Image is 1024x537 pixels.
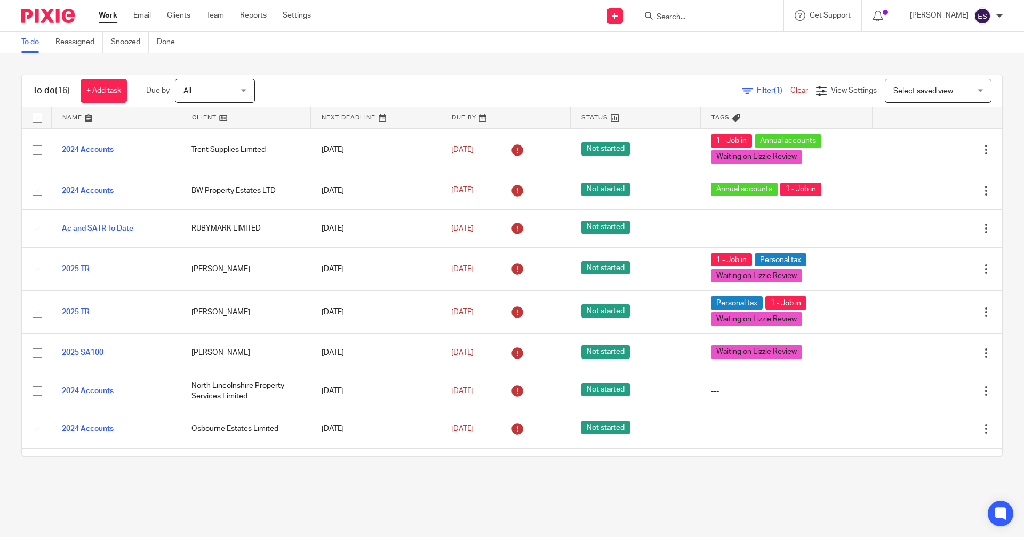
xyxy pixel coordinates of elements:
[181,128,310,172] td: Trent Supplies Limited
[240,10,267,21] a: Reports
[157,32,183,53] a: Done
[181,334,310,372] td: [PERSON_NAME]
[765,296,806,310] span: 1 - Job in
[581,345,630,359] span: Not started
[711,296,763,310] span: Personal tax
[711,253,752,266] span: 1 - Job in
[206,10,224,21] a: Team
[910,10,969,21] p: [PERSON_NAME]
[62,425,114,433] a: 2024 Accounts
[755,134,821,148] span: Annual accounts
[311,334,441,372] td: [DATE]
[893,87,953,95] span: Select saved view
[451,308,474,316] span: [DATE]
[311,209,441,247] td: [DATE]
[711,223,861,234] div: ---
[451,425,474,433] span: [DATE]
[181,372,310,410] td: North Lincolnshire Property Services Limited
[711,312,802,326] span: Waiting on Lizzie Review
[111,32,149,53] a: Snoozed
[181,410,310,448] td: Osbourne Estates Limited
[790,87,808,94] a: Clear
[451,187,474,194] span: [DATE]
[311,372,441,410] td: [DATE]
[711,269,802,282] span: Waiting on Lizzie Review
[311,172,441,209] td: [DATE]
[62,349,103,356] a: 2025 SA100
[62,387,114,395] a: 2024 Accounts
[810,12,851,19] span: Get Support
[711,424,861,434] div: ---
[974,7,991,25] img: svg%3E
[181,448,310,486] td: Euvic Services Ltd
[21,32,47,53] a: To do
[183,87,191,95] span: All
[451,265,474,273] span: [DATE]
[831,87,877,94] span: View Settings
[711,115,730,120] span: Tags
[451,225,474,232] span: [DATE]
[774,87,782,94] span: (1)
[311,248,441,291] td: [DATE]
[311,410,441,448] td: [DATE]
[711,386,861,396] div: ---
[181,172,310,209] td: BW Property Estates LTD
[181,209,310,247] td: RUBYMARK LIMITED
[55,86,70,95] span: (16)
[711,134,752,148] span: 1 - Job in
[62,308,90,316] a: 2025 TR
[181,291,310,334] td: [PERSON_NAME]
[581,221,630,234] span: Not started
[757,87,790,94] span: Filter
[146,85,170,96] p: Due by
[311,448,441,486] td: [DATE]
[21,9,75,23] img: Pixie
[755,253,806,266] span: Personal tax
[711,150,802,164] span: Waiting on Lizzie Review
[780,183,821,196] span: 1 - Job in
[581,261,630,274] span: Not started
[81,79,127,103] a: + Add task
[62,225,133,232] a: Ac and SATR To Date
[99,10,117,21] a: Work
[581,304,630,318] span: Not started
[62,146,114,153] a: 2024 Accounts
[133,10,151,21] a: Email
[62,187,114,194] a: 2024 Accounts
[451,349,474,356] span: [DATE]
[655,13,751,22] input: Search
[581,421,630,434] span: Not started
[581,183,630,196] span: Not started
[581,383,630,396] span: Not started
[167,10,190,21] a: Clients
[451,146,474,153] span: [DATE]
[55,32,103,53] a: Reassigned
[181,248,310,291] td: [PERSON_NAME]
[581,142,630,156] span: Not started
[62,265,90,273] a: 2025 TR
[711,345,802,359] span: Waiting on Lizzie Review
[311,291,441,334] td: [DATE]
[33,85,70,96] h1: To do
[451,387,474,395] span: [DATE]
[711,183,778,196] span: Annual accounts
[283,10,311,21] a: Settings
[311,128,441,172] td: [DATE]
